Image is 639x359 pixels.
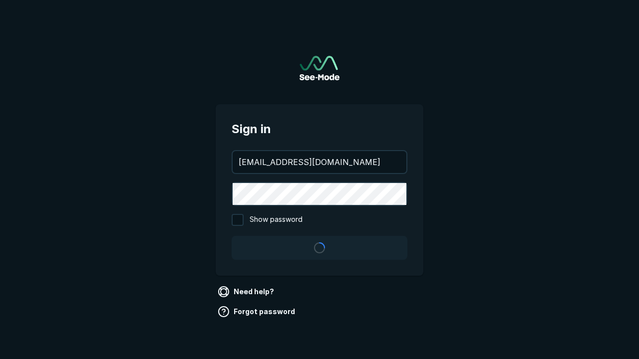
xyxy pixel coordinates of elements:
img: See-Mode Logo [300,56,339,80]
a: Forgot password [216,304,299,320]
span: Show password [250,214,303,226]
a: Need help? [216,284,278,300]
span: Sign in [232,120,407,138]
input: your@email.com [233,151,406,173]
a: Go to sign in [300,56,339,80]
